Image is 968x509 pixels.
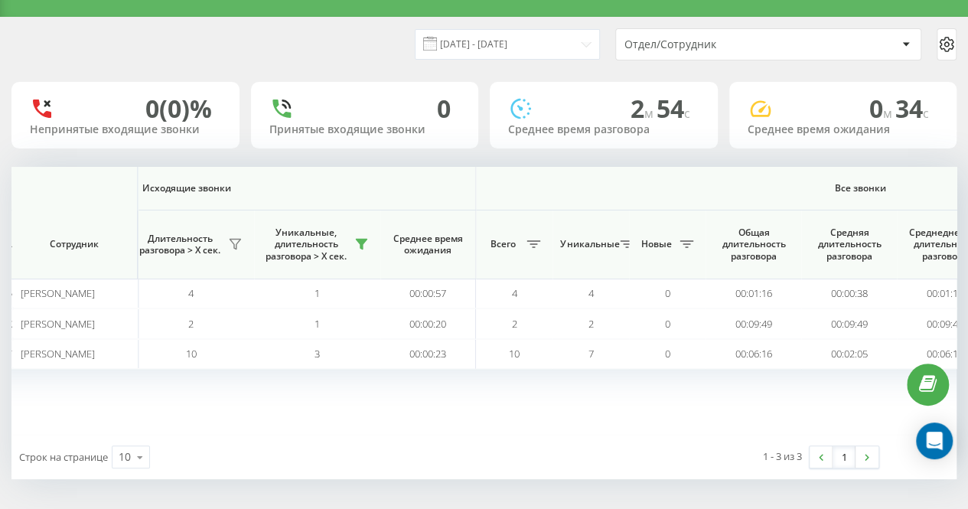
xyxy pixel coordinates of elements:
[657,92,690,125] span: 54
[20,347,94,361] span: [PERSON_NAME]
[315,347,320,361] span: 3
[801,339,897,369] td: 00:02:05
[380,308,476,338] td: 00:00:20
[512,317,517,331] span: 2
[644,105,657,122] span: м
[717,227,790,263] span: Общая длительность разговора
[380,279,476,308] td: 00:00:57
[801,279,897,308] td: 00:00:38
[916,423,953,459] div: Open Intercom Messenger
[801,308,897,338] td: 00:09:49
[188,317,194,331] span: 2
[588,286,594,300] span: 4
[145,94,212,123] div: 0 (0)%
[813,227,885,263] span: Средняя длительность разговора
[392,233,464,256] span: Среднее время ожидания
[20,286,94,300] span: [PERSON_NAME]
[560,238,615,250] span: Уникальные
[748,123,939,136] div: Среднее время ожидания
[24,238,124,250] span: Сотрудник
[665,286,670,300] span: 0
[119,449,131,465] div: 10
[706,308,801,338] td: 00:09:49
[484,238,522,250] span: Всего
[135,233,223,256] span: Длительность разговора > Х сек.
[895,92,929,125] span: 34
[380,339,476,369] td: 00:00:23
[883,105,895,122] span: м
[588,317,594,331] span: 2
[30,123,221,136] div: Непринятые входящие звонки
[588,347,594,361] span: 7
[637,238,675,250] span: Новые
[437,94,451,123] div: 0
[315,286,320,300] span: 1
[186,347,197,361] span: 10
[509,347,520,361] span: 10
[869,92,895,125] span: 0
[706,339,801,369] td: 00:06:16
[665,347,670,361] span: 0
[763,449,802,464] div: 1 - 3 из 3
[706,279,801,308] td: 00:01:16
[512,286,517,300] span: 4
[262,227,350,263] span: Уникальные, длительность разговора > Х сек.
[20,317,94,331] span: [PERSON_NAME]
[923,105,929,122] span: c
[188,286,194,300] span: 4
[19,450,108,464] span: Строк на странице
[315,317,320,331] span: 1
[684,105,690,122] span: c
[269,123,461,136] div: Принятые входящие звонки
[508,123,699,136] div: Среднее время разговора
[631,92,657,125] span: 2
[624,38,807,51] div: Отдел/Сотрудник
[665,317,670,331] span: 0
[833,446,856,468] a: 1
